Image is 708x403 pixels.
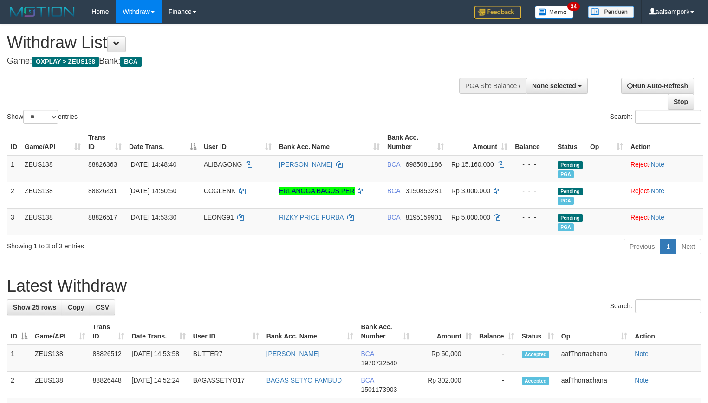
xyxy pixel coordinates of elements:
[89,372,128,398] td: 88826448
[383,129,448,156] th: Bank Acc. Number: activate to sort column ascending
[128,372,189,398] td: [DATE] 14:52:24
[7,129,21,156] th: ID
[7,156,21,182] td: 1
[451,187,490,195] span: Rp 3.000.000
[200,129,275,156] th: User ID: activate to sort column ascending
[89,318,128,345] th: Trans ID: activate to sort column ascending
[7,182,21,208] td: 2
[361,386,397,393] span: Copy 1501173903 to clipboard
[515,160,550,169] div: - - -
[7,110,78,124] label: Show entries
[630,187,649,195] a: Reject
[451,214,490,221] span: Rp 5.000.000
[558,223,574,231] span: Marked by aafsolysreylen
[668,94,694,110] a: Stop
[558,372,631,398] td: aafThorrachana
[189,318,263,345] th: User ID: activate to sort column ascending
[558,197,574,205] span: Marked by aafsolysreylen
[7,277,701,295] h1: Latest Withdraw
[522,351,550,358] span: Accepted
[586,129,627,156] th: Op: activate to sort column ascending
[128,345,189,372] td: [DATE] 14:53:58
[387,214,400,221] span: BCA
[7,208,21,235] td: 3
[189,372,263,398] td: BAGASSETYO17
[413,318,475,345] th: Amount: activate to sort column ascending
[361,377,374,384] span: BCA
[406,214,442,221] span: Copy 8195159901 to clipboard
[204,161,242,168] span: ALIBAGONG
[558,214,583,222] span: Pending
[21,182,84,208] td: ZEUS138
[7,372,31,398] td: 2
[357,318,413,345] th: Bank Acc. Number: activate to sort column ascending
[459,78,526,94] div: PGA Site Balance /
[650,214,664,221] a: Note
[630,161,649,168] a: Reject
[387,161,400,168] span: BCA
[627,182,703,208] td: ·
[7,5,78,19] img: MOTION_logo.png
[554,129,586,156] th: Status
[189,345,263,372] td: BUTTER7
[558,345,631,372] td: aafThorrachana
[129,161,176,168] span: [DATE] 14:48:40
[120,57,141,67] span: BCA
[84,129,125,156] th: Trans ID: activate to sort column ascending
[448,129,511,156] th: Amount: activate to sort column ascending
[88,161,117,168] span: 88826363
[89,345,128,372] td: 88826512
[610,110,701,124] label: Search:
[21,208,84,235] td: ZEUS138
[90,299,115,315] a: CSV
[96,304,109,311] span: CSV
[631,318,701,345] th: Action
[279,187,355,195] a: ERLANGGA BAGUS PER
[558,318,631,345] th: Op: activate to sort column ascending
[21,156,84,182] td: ZEUS138
[515,213,550,222] div: - - -
[635,299,701,313] input: Search:
[526,78,588,94] button: None selected
[558,170,574,178] span: Marked by aafsolysreylen
[31,372,89,398] td: ZEUS138
[630,214,649,221] a: Reject
[413,372,475,398] td: Rp 302,000
[522,377,550,385] span: Accepted
[660,239,676,254] a: 1
[23,110,58,124] select: Showentries
[475,345,518,372] td: -
[413,345,475,372] td: Rp 50,000
[266,350,320,357] a: [PERSON_NAME]
[279,161,332,168] a: [PERSON_NAME]
[627,156,703,182] td: ·
[7,318,31,345] th: ID: activate to sort column descending
[21,129,84,156] th: Game/API: activate to sort column ascending
[88,214,117,221] span: 88826517
[7,345,31,372] td: 1
[624,239,661,254] a: Previous
[7,33,463,52] h1: Withdraw List
[535,6,574,19] img: Button%20Memo.svg
[88,187,117,195] span: 88826431
[515,186,550,195] div: - - -
[558,161,583,169] span: Pending
[650,161,664,168] a: Note
[31,318,89,345] th: Game/API: activate to sort column ascending
[7,238,288,251] div: Showing 1 to 3 of 3 entries
[558,188,583,195] span: Pending
[621,78,694,94] a: Run Auto-Refresh
[474,6,521,19] img: Feedback.jpg
[204,214,234,221] span: LEONG91
[125,129,200,156] th: Date Trans.: activate to sort column descending
[406,161,442,168] span: Copy 6985081186 to clipboard
[13,304,56,311] span: Show 25 rows
[511,129,554,156] th: Balance
[31,345,89,372] td: ZEUS138
[129,214,176,221] span: [DATE] 14:53:30
[635,350,649,357] a: Note
[129,187,176,195] span: [DATE] 14:50:50
[635,377,649,384] a: Note
[7,57,463,66] h4: Game: Bank:
[68,304,84,311] span: Copy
